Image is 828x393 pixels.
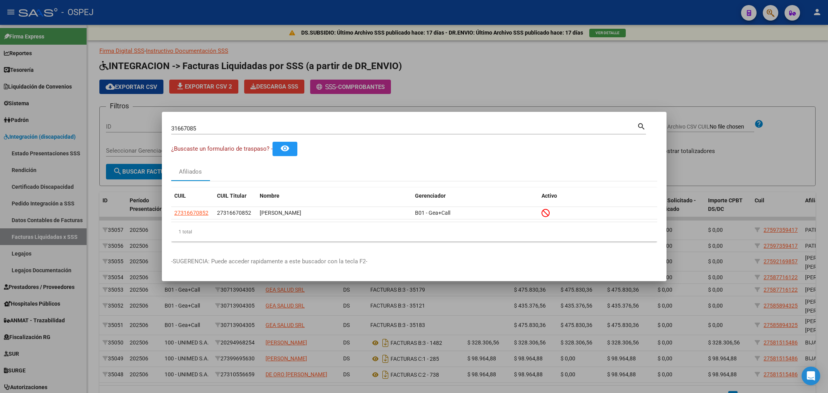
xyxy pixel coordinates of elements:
[214,188,257,204] datatable-header-cell: CUIL Titular
[260,209,409,217] div: [PERSON_NAME]
[171,145,273,152] span: ¿Buscaste un formulario de traspaso? -
[260,193,279,199] span: Nombre
[802,367,820,385] div: Open Intercom Messenger
[257,188,412,204] datatable-header-cell: Nombre
[217,193,246,199] span: CUIL Titular
[171,188,214,204] datatable-header-cell: CUIL
[637,121,646,130] mat-icon: search
[538,188,657,204] datatable-header-cell: Activo
[280,144,290,153] mat-icon: remove_red_eye
[174,193,186,199] span: CUIL
[171,257,657,266] p: -SUGERENCIA: Puede acceder rapidamente a este buscador con la tecla F2-
[179,167,202,176] div: Afiliados
[542,193,557,199] span: Activo
[415,210,450,216] span: B01 - Gea+Call
[174,210,208,216] span: 27316670852
[412,188,538,204] datatable-header-cell: Gerenciador
[171,222,657,242] div: 1 total
[217,210,251,216] span: 27316670852
[415,193,446,199] span: Gerenciador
